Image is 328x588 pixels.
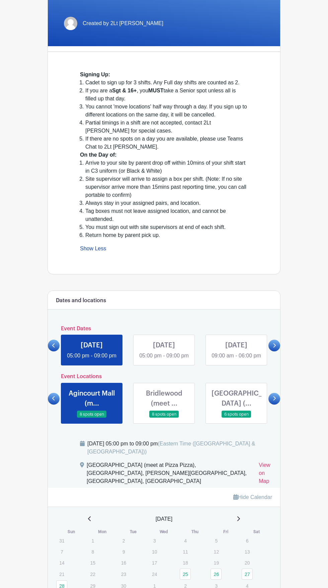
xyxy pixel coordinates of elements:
li: If you are a , you take a Senior spot unless all is filled up that day. [85,87,248,103]
th: Mon [87,528,117,535]
strong: On the Day of: [80,152,116,158]
span: Created by 2Lt [PERSON_NAME] [83,19,163,27]
li: Cadet to sign up for 3 shifts. Any Full day shifts are counted as 2. [85,79,248,87]
li: If there are no spots on a day you are available, please use Teams Chat to 2Lt [PERSON_NAME]. [85,135,248,151]
span: (Eastern Time ([GEOGRAPHIC_DATA] & [GEOGRAPHIC_DATA])) [87,441,255,454]
p: 20 [242,558,253,568]
p: 22 [87,569,98,579]
p: 16 [118,558,129,568]
li: Arrive to your site by parent drop off within 10mins of your shift start in C3 uniform (or Black ... [85,159,248,175]
th: Thu [179,528,210,535]
p: 12 [211,547,222,557]
a: 26 [211,569,222,580]
p: 18 [180,558,191,568]
p: 19 [211,558,222,568]
a: Show Less [80,246,106,254]
li: You cannot 'move locations' half way through a day. If you sign up to different locations on the ... [85,103,248,119]
p: 23 [118,569,129,579]
p: 8 [87,547,98,557]
div: [DATE] 05:00 pm to 09:00 pm [87,440,272,456]
p: 10 [149,547,160,557]
span: [DATE] [156,515,172,523]
h6: Event Locations [60,373,268,380]
p: 17 [149,558,160,568]
h6: Dates and locations [56,298,106,304]
p: 5 [211,535,222,546]
p: 15 [87,558,98,568]
a: 25 [180,569,191,580]
th: Tue [118,528,149,535]
p: 2 [118,535,129,546]
p: 11 [180,547,191,557]
p: 24 [149,569,160,579]
a: View on Map [259,461,272,488]
li: Tag boxes must not leave assigned location, and cannot be unattended. [85,207,248,223]
div: [GEOGRAPHIC_DATA] (meet at Pizza Pizza), [GEOGRAPHIC_DATA], [PERSON_NAME][GEOGRAPHIC_DATA], [GEOG... [87,461,253,488]
strong: Sgt & 16+ [112,88,137,93]
li: Site supervisor will arrive to assign a box per shift. (Note: If no site supervisor arrive more t... [85,175,248,199]
p: 7 [56,547,67,557]
strong: Signing Up: [80,72,110,77]
li: You must sign out with site supervisors at end of each shift. [85,223,248,231]
p: 4 [180,535,191,546]
strong: MUST [148,88,163,93]
p: 6 [242,535,253,546]
p: 3 [149,535,160,546]
p: 21 [56,569,67,579]
p: 13 [242,547,253,557]
th: Sat [241,528,272,535]
a: 27 [242,569,253,580]
li: Return home by parent pick up. [85,231,248,239]
th: Fri [210,528,241,535]
p: 9 [118,547,129,557]
a: Hide Calendar [233,494,272,500]
h6: Event Dates [60,326,268,332]
th: Wed [149,528,179,535]
img: default-ce2991bfa6775e67f084385cd625a349d9dcbb7a52a09fb2fda1e96e2d18dcdb.png [64,17,77,30]
li: Always stay in your assigned pairs, and location. [85,199,248,207]
th: Sun [56,528,87,535]
p: 1 [87,535,98,546]
li: Partial timings in a shift are not accepted, contact 2Lt [PERSON_NAME] for special cases. [85,119,248,135]
p: 31 [56,535,67,546]
p: 14 [56,558,67,568]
